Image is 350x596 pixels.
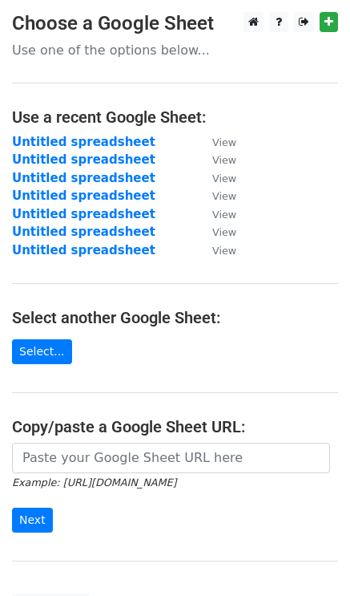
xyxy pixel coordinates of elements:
h4: Use a recent Google Sheet: [12,107,338,127]
a: View [196,135,236,149]
a: View [196,207,236,221]
a: View [196,243,236,257]
small: View [212,190,236,202]
a: Untitled spreadsheet [12,225,155,239]
a: View [196,152,236,167]
a: Select... [12,339,72,364]
h4: Copy/paste a Google Sheet URL: [12,417,338,436]
a: Untitled spreadsheet [12,135,155,149]
a: Untitled spreadsheet [12,189,155,203]
h3: Choose a Google Sheet [12,12,338,35]
a: Untitled spreadsheet [12,152,155,167]
small: View [212,136,236,148]
small: View [212,245,236,257]
a: View [196,225,236,239]
small: View [212,172,236,184]
a: View [196,171,236,185]
small: View [212,226,236,238]
input: Next [12,508,53,533]
a: Untitled spreadsheet [12,243,155,257]
p: Use one of the options below... [12,42,338,59]
a: Untitled spreadsheet [12,171,155,185]
a: View [196,189,236,203]
h4: Select another Google Sheet: [12,308,338,327]
a: Untitled spreadsheet [12,207,155,221]
input: Paste your Google Sheet URL here [12,443,330,473]
small: View [212,154,236,166]
small: View [212,209,236,221]
small: Example: [URL][DOMAIN_NAME] [12,476,176,489]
